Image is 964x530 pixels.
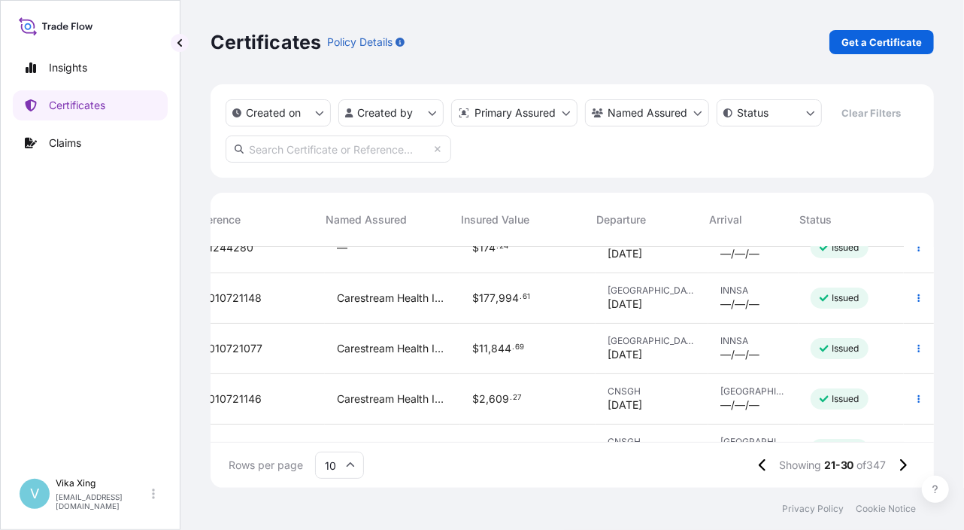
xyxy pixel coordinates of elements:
span: —/—/— [720,246,759,261]
p: Get a Certificate [841,35,922,50]
span: Carestream Health India Private Limited [337,442,448,457]
span: 21-30 [824,458,854,473]
span: Arrival [709,212,742,227]
a: Claims [13,128,168,158]
a: Get a Certificate [829,30,934,54]
span: , [488,343,491,354]
span: 21244280 [202,240,253,255]
span: 609 [489,394,509,404]
span: Named Assured [326,212,407,227]
button: certificateStatus Filter options [717,99,822,126]
span: Insured Value [461,212,529,227]
span: 11 [479,343,488,354]
a: Insights [13,53,168,83]
button: createdOn Filter options [226,99,331,126]
span: 844 [491,343,511,354]
span: [DATE] [608,246,642,261]
p: Issued [832,393,859,405]
span: 177 [479,293,496,303]
span: CNSGH [608,436,696,448]
span: $ [472,293,479,303]
p: [EMAIL_ADDRESS][DOMAIN_NAME] [56,492,149,510]
p: Status [737,105,768,120]
span: Carestream Health India Private Limited [337,341,448,356]
p: Issued [832,242,859,254]
span: [GEOGRAPHIC_DATA] [720,385,787,397]
a: Privacy Policy [782,503,844,515]
span: 61 [523,294,530,300]
p: Certificates [211,30,321,54]
span: 9010721146 [202,391,262,407]
span: 27 [513,395,522,401]
button: cargoOwner Filter options [585,99,709,126]
p: Created on [246,105,301,120]
span: . [512,345,514,350]
span: of 347 [857,458,887,473]
span: [GEOGRAPHIC_DATA] [608,335,696,347]
span: , [486,394,489,404]
span: 174 [479,242,496,253]
span: [DATE] [608,347,642,362]
p: Primary Assured [474,105,556,120]
span: , [496,293,499,303]
p: Named Assured [608,105,687,120]
p: Claims [49,136,81,151]
p: Vika Xing [56,477,149,489]
span: —/—/— [720,297,759,312]
span: [DATE] [608,297,642,312]
span: Showing [779,458,821,473]
p: Insights [49,60,87,75]
a: Certificates [13,90,168,120]
p: Issued [832,292,859,304]
span: . [510,395,512,401]
span: 24 [499,244,508,249]
p: Certificates [49,98,105,113]
input: Search Certificate or Reference... [226,136,451,163]
span: Reference [190,212,241,227]
span: —/—/— [720,347,759,362]
span: INNSA [720,285,787,297]
span: [DATE] [608,397,642,413]
span: 9010721148 [202,291,262,306]
p: Policy Details [327,35,393,50]
button: createdBy Filter options [338,99,444,126]
button: Clear Filters [829,101,914,125]
button: distributor Filter options [451,99,577,126]
span: . [496,244,499,249]
span: 69 [515,345,524,350]
p: Clear Filters [842,105,902,120]
a: Cookie Notice [856,503,916,515]
span: Carestream Health India Private Limited [337,391,448,407]
span: $ [472,343,479,354]
span: . [520,294,522,300]
span: 9010721077 [202,341,262,356]
span: V [30,486,39,501]
span: [GEOGRAPHIC_DATA] [720,436,787,448]
span: $ [472,394,479,404]
span: 9010721144 [202,442,262,457]
span: $ [472,242,479,253]
span: —/—/— [720,397,759,413]
span: — [337,240,347,255]
span: CNSGH [608,385,696,397]
span: Status [799,212,832,227]
span: Rows per page [229,458,303,473]
span: Departure [596,212,646,227]
p: Created by [358,105,414,120]
span: [GEOGRAPHIC_DATA] [608,285,696,297]
span: INNSA [720,335,787,347]
p: Issued [832,343,859,355]
span: 994 [499,293,519,303]
span: Carestream Health India Private Limited [337,291,448,306]
span: 2 [479,394,486,404]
